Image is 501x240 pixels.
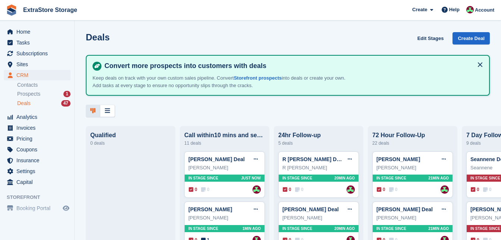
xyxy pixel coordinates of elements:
span: Just now [241,175,261,181]
div: 47 [61,100,71,107]
a: Contacts [17,81,71,89]
span: In stage since [188,226,218,231]
img: Chelsea Parker [441,185,449,194]
span: Help [449,6,460,13]
a: menu [4,27,71,37]
span: Subscriptions [16,48,61,59]
a: Storefront prospects [234,75,282,81]
span: In stage since [282,175,312,181]
span: 0 [295,186,304,193]
img: Chelsea Parker [466,6,474,13]
span: 20MIN AGO [334,175,355,181]
h4: Convert more prospects into customers with deals [101,62,483,70]
span: Booking Portal [16,203,61,213]
span: Insurance [16,155,61,166]
span: In stage since [470,175,500,181]
a: Prospects 1 [17,90,71,98]
div: 11 deals [184,139,265,148]
span: Create [412,6,427,13]
a: [PERSON_NAME] Deal [376,206,433,212]
a: menu [4,177,71,187]
span: In stage since [376,226,406,231]
span: 21MIN AGO [428,175,449,181]
a: menu [4,48,71,59]
a: R [PERSON_NAME] Deal [282,156,344,162]
span: 0 [189,186,197,193]
a: menu [4,155,71,166]
span: In stage since [188,175,218,181]
div: [PERSON_NAME] [282,214,355,222]
span: Invoices [16,123,61,133]
div: 5 deals [278,139,359,148]
div: [PERSON_NAME] [376,214,449,222]
div: [PERSON_NAME] [376,164,449,172]
span: Pricing [16,133,61,144]
span: 0 [283,186,291,193]
a: menu [4,112,71,122]
span: In stage since [376,175,406,181]
span: Analytics [16,112,61,122]
a: menu [4,59,71,70]
div: Call within10 mins and send an Intro email [184,132,265,139]
div: 24hr Follow-up [278,132,359,139]
div: R [PERSON_NAME] [282,164,355,172]
span: 0 [377,186,385,193]
span: 0 [389,186,398,193]
span: 20MIN AGO [334,226,355,231]
span: Coupons [16,144,61,155]
span: Storefront [7,194,74,201]
span: Prospects [17,90,40,98]
a: menu [4,123,71,133]
a: [PERSON_NAME] Deal [282,206,339,212]
span: Settings [16,166,61,176]
a: [PERSON_NAME] [376,156,420,162]
a: [PERSON_NAME] Deal [188,156,245,162]
img: stora-icon-8386f47178a22dfd0bd8f6a31ec36ba5ce8667c1dd55bd0f319d3a0aa187defe.svg [6,4,17,16]
a: menu [4,133,71,144]
span: Account [475,6,494,14]
span: 0 [483,186,492,193]
span: Tasks [16,37,61,48]
a: menu [4,37,71,48]
a: menu [4,144,71,155]
a: menu [4,70,71,80]
div: 1 [63,91,71,97]
span: 0 [471,186,479,193]
div: 22 deals [372,139,453,148]
span: Sites [16,59,61,70]
a: Create Deal [453,32,490,44]
h1: Deals [86,32,110,42]
div: [PERSON_NAME] [188,164,261,172]
div: Qualified [90,132,171,139]
a: menu [4,203,71,213]
span: CRM [16,70,61,80]
span: 21MIN AGO [428,226,449,231]
span: 1MIN AGO [242,226,261,231]
span: Deals [17,100,31,107]
img: Chelsea Parker [347,185,355,194]
a: Chelsea Parker [253,185,261,194]
a: menu [4,166,71,176]
span: Capital [16,177,61,187]
a: ExtraStore Storage [20,4,80,16]
div: [PERSON_NAME] [188,214,261,222]
span: 0 [201,186,210,193]
a: Edit Stages [414,32,447,44]
span: Home [16,27,61,37]
a: [PERSON_NAME] [188,206,232,212]
span: In stage since [282,226,312,231]
span: In stage since [470,226,500,231]
a: Deals 47 [17,99,71,107]
p: Keep deals on track with your own custom sales pipeline. Convert into deals or create your own. A... [93,74,354,89]
div: 72 Hour Follow-Up [372,132,453,139]
div: 0 deals [90,139,171,148]
a: Preview store [62,204,71,213]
